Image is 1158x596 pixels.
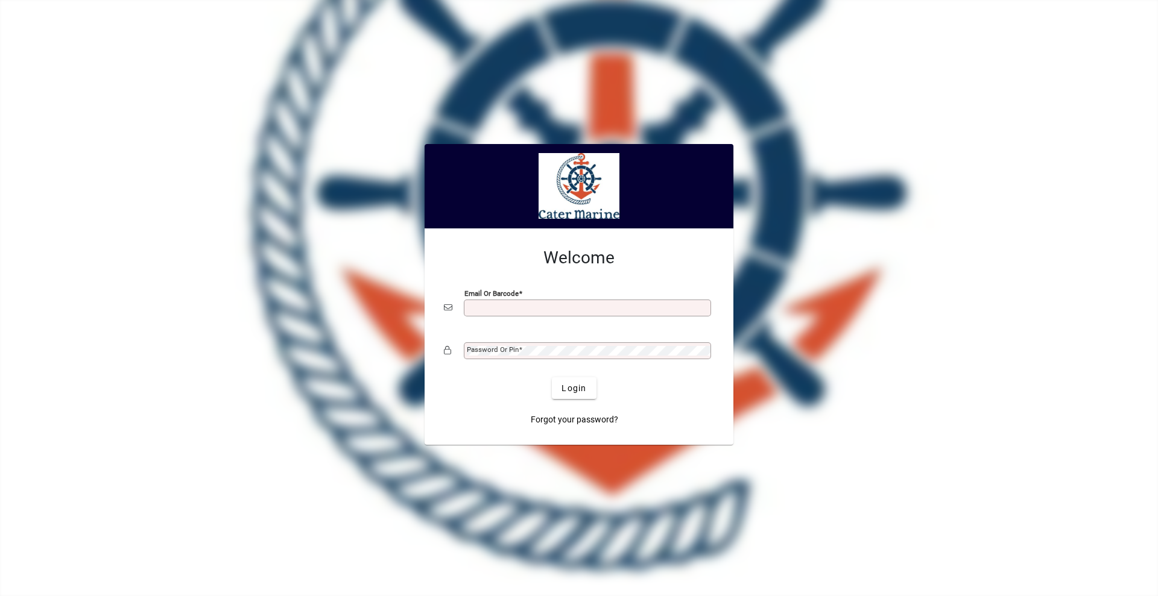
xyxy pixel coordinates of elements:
[526,409,623,430] a: Forgot your password?
[562,382,586,395] span: Login
[444,248,714,268] h2: Welcome
[552,377,596,399] button: Login
[531,413,618,426] span: Forgot your password?
[467,345,519,354] mat-label: Password or Pin
[464,289,519,298] mat-label: Email or Barcode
